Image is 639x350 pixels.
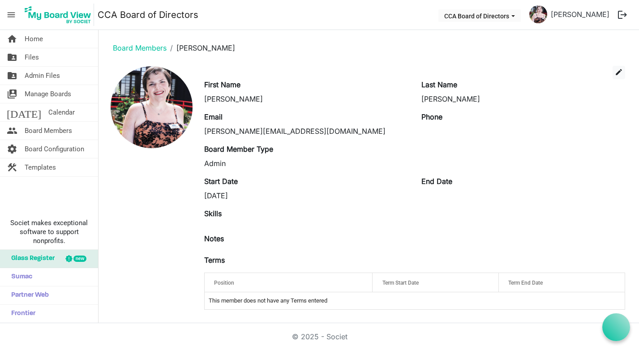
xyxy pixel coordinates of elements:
[421,111,442,122] label: Phone
[204,190,408,201] div: [DATE]
[382,280,419,286] span: Term Start Date
[421,94,625,104] div: [PERSON_NAME]
[111,66,193,148] img: wPgD06Cb1ATZgMRhV7JqEPd2J2jPD2RTbozVxbfbB-_mO5mzUTMXjT-NAyrfPgZTr7EqpC-rg0nGCBdsbct1fg_full.png
[7,85,17,103] span: switch_account
[3,6,20,23] span: menu
[25,67,60,85] span: Admin Files
[204,144,273,154] label: Board Member Type
[7,286,49,304] span: Partner Web
[25,48,39,66] span: Files
[25,140,84,158] span: Board Configuration
[613,66,625,79] button: edit
[7,250,55,268] span: Glass Register
[204,79,240,90] label: First Name
[25,122,72,140] span: Board Members
[613,5,632,24] button: logout
[7,103,41,121] span: [DATE]
[205,292,625,309] td: This member does not have any Terms entered
[25,158,56,176] span: Templates
[421,79,457,90] label: Last Name
[204,126,408,137] div: [PERSON_NAME][EMAIL_ADDRESS][DOMAIN_NAME]
[25,85,71,103] span: Manage Boards
[7,67,17,85] span: folder_shared
[204,208,222,219] label: Skills
[22,4,94,26] img: My Board View Logo
[7,305,35,323] span: Frontier
[48,103,75,121] span: Calendar
[204,111,223,122] label: Email
[214,280,234,286] span: Position
[73,256,86,262] div: new
[204,94,408,104] div: [PERSON_NAME]
[204,176,238,187] label: Start Date
[25,30,43,48] span: Home
[204,233,224,244] label: Notes
[7,48,17,66] span: folder_shared
[7,268,32,286] span: Sumac
[4,218,94,245] span: Societ makes exceptional software to support nonprofits.
[7,140,17,158] span: settings
[292,332,347,341] a: © 2025 - Societ
[204,158,408,169] div: Admin
[204,255,225,265] label: Terms
[7,158,17,176] span: construction
[7,122,17,140] span: people
[421,176,452,187] label: End Date
[22,4,98,26] a: My Board View Logo
[508,280,543,286] span: Term End Date
[529,5,547,23] img: wPgD06Cb1ATZgMRhV7JqEPd2J2jPD2RTbozVxbfbB-_mO5mzUTMXjT-NAyrfPgZTr7EqpC-rg0nGCBdsbct1fg_thumb.png
[7,30,17,48] span: home
[547,5,613,23] a: [PERSON_NAME]
[167,43,235,53] li: [PERSON_NAME]
[113,43,167,52] a: Board Members
[98,6,198,24] a: CCA Board of Directors
[615,68,623,76] span: edit
[438,9,521,22] button: CCA Board of Directors dropdownbutton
